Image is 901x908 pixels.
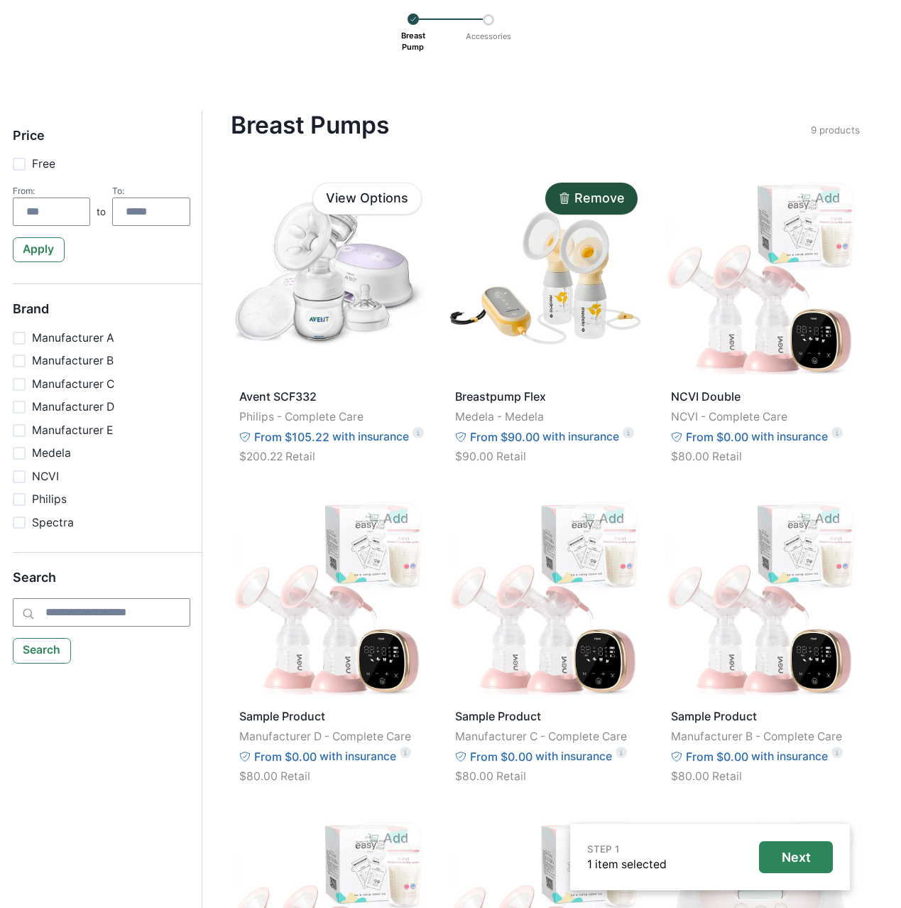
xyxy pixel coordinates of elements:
[455,768,635,785] p: $80.00 Retail
[13,237,65,263] button: Apply
[32,491,67,508] p: Philips
[239,409,419,426] p: Philips - Complete Care
[239,388,419,405] p: Avent SCF332
[665,178,858,379] img: tns73qkjvnll4qaugvy1iy5zbioi
[32,514,74,531] p: Spectra
[449,178,641,475] a: Breastpump FlexMedela - MedelaFrom $90.00with insurance$90.00 Retail
[396,25,430,58] p: Breast Pump
[449,498,641,794] a: Sample ProductManufacturer C - Complete CareFrom $0.00with insurance$80.00 Retail
[535,748,612,765] p: with insurance
[587,856,667,873] p: 1 item selected
[782,850,811,865] p: Next
[815,190,840,206] p: Add
[470,748,533,765] p: From $0.00
[233,498,425,698] img: qf9drc99yyqqjg7muppwd4zrx7z4
[13,185,91,196] div: From:
[671,409,851,426] p: NCVI - Complete Care
[751,748,828,765] p: with insurance
[239,768,419,785] p: $80.00 Retail
[665,498,858,698] img: y87xkqs3juv2ky039rn649m6ig26
[455,728,635,745] p: Manufacturer C - Complete Care
[32,399,114,416] p: Manufacturer D
[112,185,190,196] div: To:
[13,301,190,330] h5: Brand
[32,330,114,347] p: Manufacturer A
[32,376,114,393] p: Manufacturer C
[671,448,851,465] p: $80.00 Retail
[13,570,190,598] h5: Search
[455,448,635,465] p: $90.00 Retail
[786,502,853,534] button: Add
[332,428,409,445] p: with insurance
[569,502,637,534] button: Add
[449,178,641,379] img: wu1ofuyzz2pb86d2jgprv8htehmy
[239,708,419,725] p: Sample Product
[786,822,853,854] button: Add
[354,502,421,534] button: Add
[354,822,421,854] button: Add
[686,428,748,445] p: From $0.00
[233,178,425,379] img: p396f7c1jhk335ckoricv06bci68
[599,511,624,526] p: Add
[665,178,858,475] a: NCVI DoubleNCVI - Complete CareFrom $0.00with insurance$80.00 Retail
[786,183,853,215] button: Add
[312,183,422,215] a: View Options
[665,498,858,794] a: Sample ProductManufacturer B - Complete CareFrom $0.00with insurance$80.00 Retail
[97,205,106,225] p: to
[815,511,840,526] p: Add
[811,123,860,137] p: 9 products
[455,388,635,405] p: Breastpump Flex
[32,352,114,369] p: Manufacturer B
[449,498,641,698] img: 8h6fizoczv30n0gcz1f3fjohbjxi
[233,178,425,475] a: Avent SCF332Philips - Complete CareFrom $105.22with insurance$200.22 Retail
[233,498,425,794] a: Sample ProductManufacturer D - Complete CareFrom $0.00with insurance$80.00 Retail
[671,388,851,405] p: NCVI Double
[574,190,625,206] p: Remove
[587,842,667,856] p: STEP 1
[254,748,317,765] p: From $0.00
[671,708,851,725] p: Sample Product
[320,748,396,765] p: with insurance
[32,156,55,173] p: Free
[569,822,637,854] button: Add
[383,831,408,846] p: Add
[545,183,637,215] button: Remove
[239,728,419,745] p: Manufacturer D - Complete Care
[542,428,619,445] p: with insurance
[671,728,851,745] p: Manufacturer B - Complete Care
[32,468,59,485] p: NCVI
[455,708,635,725] p: Sample Product
[461,26,516,48] p: Accessories
[32,422,113,439] p: Manufacturer E
[470,428,540,445] p: From $90.00
[383,511,408,526] p: Add
[231,111,811,139] h4: Breast Pumps
[239,448,419,465] p: $200.22 Retail
[751,428,828,445] p: with insurance
[32,445,71,462] p: Medela
[13,638,71,664] button: Search
[671,768,851,785] p: $80.00 Retail
[759,841,833,873] button: Next
[455,409,635,426] p: Medela - Medela
[13,128,190,156] h5: Price
[686,748,748,765] p: From $0.00
[254,428,329,445] p: From $105.22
